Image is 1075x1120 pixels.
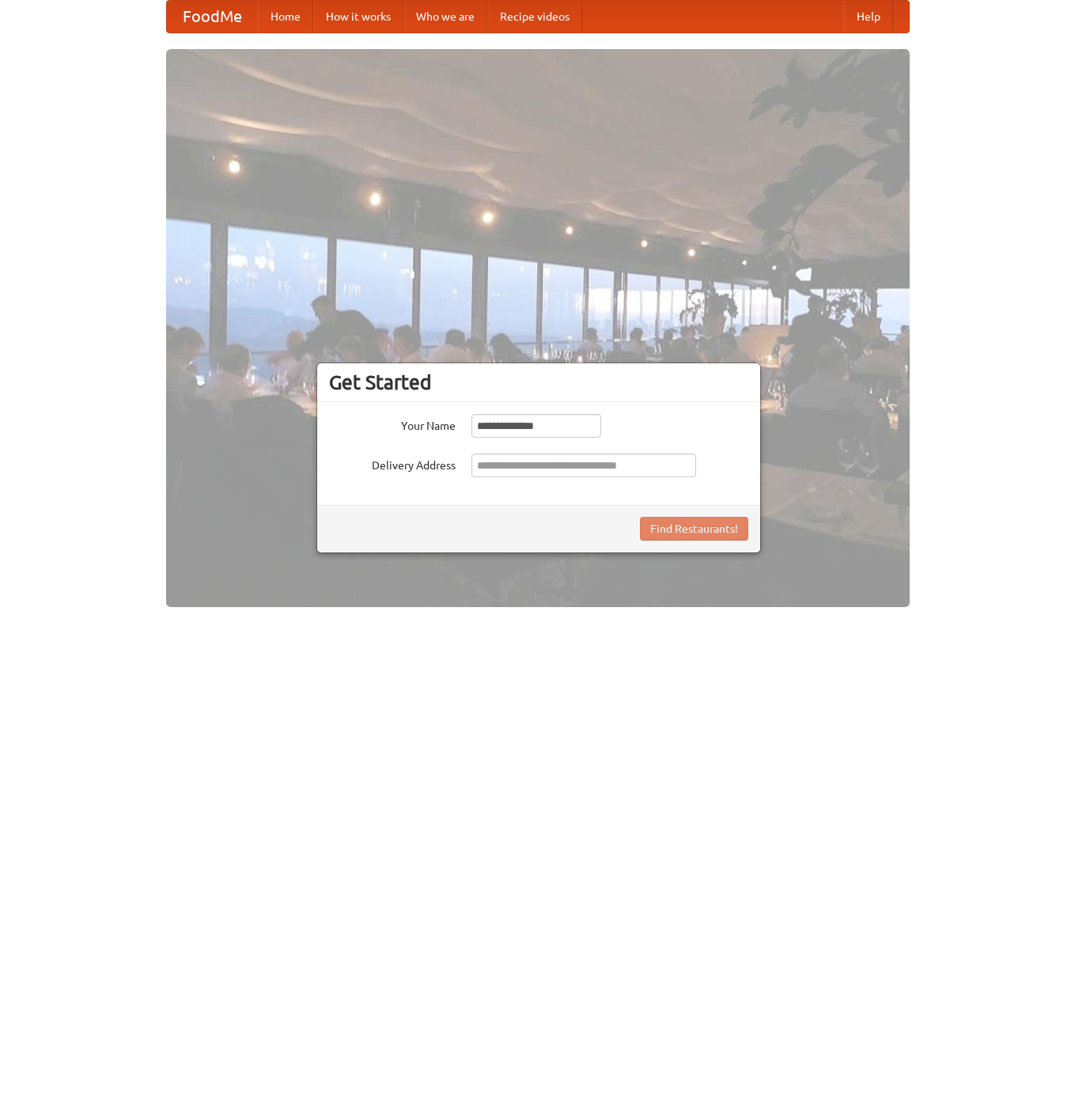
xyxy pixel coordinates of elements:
[403,1,487,32] a: Who we are
[329,454,456,473] label: Delivery Address
[640,517,748,541] button: Find Restaurants!
[167,1,258,32] a: FoodMe
[329,370,748,394] h3: Get Started
[329,414,456,434] label: Your Name
[313,1,403,32] a: How it works
[258,1,313,32] a: Home
[844,1,893,32] a: Help
[487,1,582,32] a: Recipe videos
